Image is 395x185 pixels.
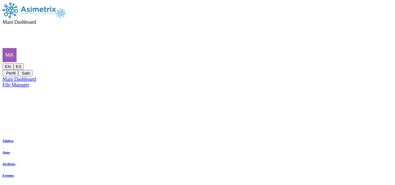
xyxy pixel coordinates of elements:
[2,76,393,82] a: Main Dashboard
[13,63,24,70] button: ES
[2,82,393,88] a: File Manager
[2,162,15,166] a: Archivos
[2,150,15,154] a: Apps
[18,70,32,76] button: Salir
[2,2,56,18] img: Asimetrix logo
[2,48,17,62] img: marisol.dasilva@comayma.com profile pic
[56,9,66,18] img: Asimetrix logo
[2,139,15,143] a: Tablero
[2,19,36,25] span: Main Dashboard
[2,70,18,76] button: Perfil
[2,173,15,177] a: Eventos
[2,63,13,70] button: EN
